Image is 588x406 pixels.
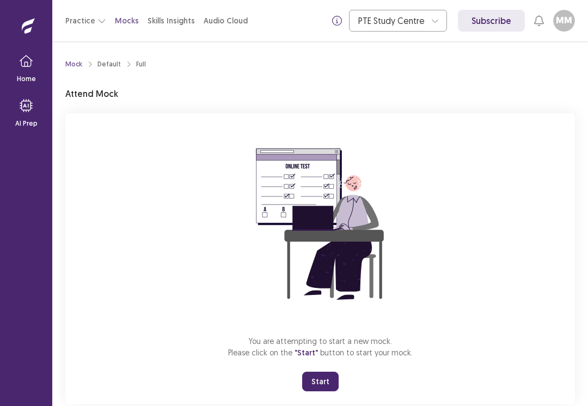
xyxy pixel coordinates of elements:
[327,11,347,30] button: info
[136,59,146,69] div: Full
[65,59,82,69] a: Mock
[228,335,413,359] p: You are attempting to start a new mock. Please click on the button to start your mock.
[204,15,248,27] a: Audio Cloud
[65,59,146,69] nav: breadcrumb
[358,10,426,31] div: PTE Study Centre
[97,59,121,69] div: Default
[458,10,525,32] a: Subscribe
[553,10,575,32] button: MM
[295,348,318,358] span: "Start"
[115,15,139,27] a: Mocks
[148,15,195,27] a: Skills Insights
[15,119,38,128] p: AI Prep
[65,87,118,100] p: Attend Mock
[302,372,339,391] button: Start
[65,11,106,30] button: Practice
[222,126,418,322] img: attend-mock
[17,74,36,84] p: Home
